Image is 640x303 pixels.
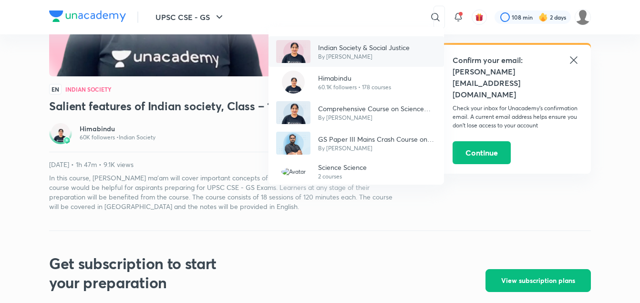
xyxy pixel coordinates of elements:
[268,97,444,128] a: AvatarComprehensive Course on Science and TechnologyBy [PERSON_NAME]
[276,40,310,63] img: Avatar
[318,162,367,172] p: Science Science
[318,134,436,144] p: GS Paper III Mains Crash Course on Disaster Management
[268,67,444,97] a: AvatarHimabindu60.1K followers • 178 courses
[318,73,391,83] p: Himabindu
[318,172,367,181] p: 2 courses
[268,36,444,67] a: AvatarIndian Society & Social JusticeBy [PERSON_NAME]
[276,101,310,124] img: Avatar
[318,42,410,52] p: Indian Society & Social Justice
[276,132,310,155] img: Avatar
[281,167,306,176] img: Avatar
[282,71,305,94] img: Avatar
[318,144,436,153] p: By [PERSON_NAME]
[318,52,410,61] p: By [PERSON_NAME]
[268,128,444,158] a: AvatarGS Paper III Mains Crash Course on Disaster ManagementBy [PERSON_NAME]
[318,83,391,92] p: 60.1K followers • 178 courses
[318,114,436,122] p: By [PERSON_NAME]
[318,104,436,114] p: Comprehensive Course on Science and Technology
[268,158,444,185] a: AvatarScience Science2 courses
